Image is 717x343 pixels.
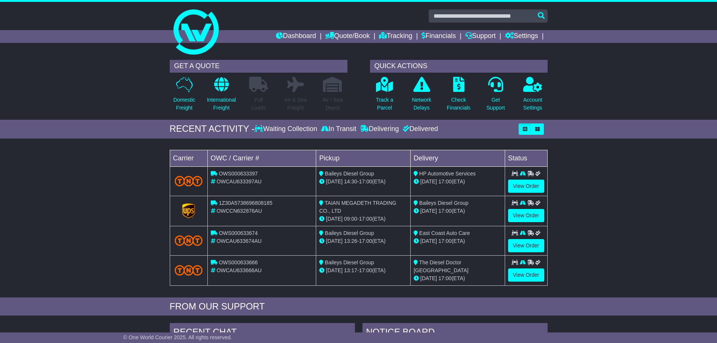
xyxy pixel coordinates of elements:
p: Full Loads [249,96,268,112]
a: View Order [508,209,544,222]
img: TNT_Domestic.png [175,176,203,186]
span: Baileys Diesel Group [419,200,469,206]
div: (ETA) [414,237,502,245]
img: TNT_Domestic.png [175,265,203,275]
div: QUICK ACTIONS [370,60,548,73]
a: View Order [508,180,544,193]
a: Support [465,30,496,43]
div: In Transit [319,125,358,133]
div: - (ETA) [319,267,407,274]
p: International Freight [207,96,236,112]
div: Waiting Collection [254,125,319,133]
p: Get Support [486,96,505,112]
span: [DATE] [326,238,343,244]
p: Account Settings [523,96,542,112]
div: (ETA) [414,274,502,282]
a: Quote/Book [325,30,370,43]
a: Settings [505,30,538,43]
span: Baileys Diesel Group [325,171,374,177]
a: Financials [422,30,456,43]
a: NetworkDelays [411,76,431,116]
td: Delivery [410,150,505,166]
span: Baileys Diesel Group [325,259,374,265]
a: CheckFinancials [446,76,471,116]
div: - (ETA) [319,215,407,223]
span: [DATE] [326,178,343,184]
p: Track a Parcel [376,96,393,112]
a: Track aParcel [376,76,394,116]
span: 17:00 [438,208,452,214]
span: 14:30 [344,178,357,184]
div: RECENT ACTIVITY - [170,123,255,134]
div: GET A QUOTE [170,60,347,73]
span: 13:26 [344,238,357,244]
span: [DATE] [326,216,343,222]
a: View Order [508,239,544,252]
span: [DATE] [420,238,437,244]
div: Delivered [401,125,438,133]
td: OWC / Carrier # [207,150,316,166]
span: [DATE] [420,208,437,214]
div: FROM OUR SUPPORT [170,301,548,312]
span: 17:00 [438,178,452,184]
span: 17:00 [438,275,452,281]
div: - (ETA) [319,237,407,245]
p: Check Financials [447,96,470,112]
span: 17:00 [359,238,372,244]
span: OWCAU633666AU [216,267,262,273]
a: AccountSettings [523,76,543,116]
span: 13:17 [344,267,357,273]
td: Status [505,150,547,166]
div: - (ETA) [319,178,407,186]
a: Tracking [379,30,412,43]
td: Pickup [316,150,411,166]
span: [DATE] [420,178,437,184]
a: View Order [508,268,544,282]
a: Dashboard [276,30,316,43]
a: InternationalFreight [207,76,236,116]
span: 09:00 [344,216,357,222]
td: Carrier [170,150,207,166]
span: Baileys Diesel Group [325,230,374,236]
p: Domestic Freight [173,96,195,112]
a: GetSupport [486,76,505,116]
p: Air / Sea Depot [323,96,343,112]
p: Network Delays [412,96,431,112]
p: Air & Sea Freight [285,96,307,112]
div: (ETA) [414,207,502,215]
img: TNT_Domestic.png [175,235,203,245]
span: 17:00 [359,216,372,222]
div: Delivering [358,125,401,133]
span: 17:00 [359,178,372,184]
span: [DATE] [420,275,437,281]
span: OWCCN632876AU [216,208,262,214]
span: © One World Courier 2025. All rights reserved. [123,334,232,340]
span: [DATE] [326,267,343,273]
span: OWS000633666 [219,259,258,265]
span: 17:00 [438,238,452,244]
div: (ETA) [414,178,502,186]
span: The Diesel Doctor [GEOGRAPHIC_DATA] [414,259,469,273]
a: DomesticFreight [173,76,195,116]
span: OWS000633674 [219,230,258,236]
span: 1Z30A5738696808185 [219,200,272,206]
span: HP Automotive Services [419,171,476,177]
span: East Coast Auto Care [419,230,470,236]
span: 17:00 [359,267,372,273]
img: GetCarrierServiceLogo [182,203,195,218]
span: OWCAU633674AU [216,238,262,244]
span: OWS000633397 [219,171,258,177]
span: OWCAU633397AU [216,178,262,184]
span: TAIAN MEGADETH TRADING CO., LTD [319,200,396,214]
